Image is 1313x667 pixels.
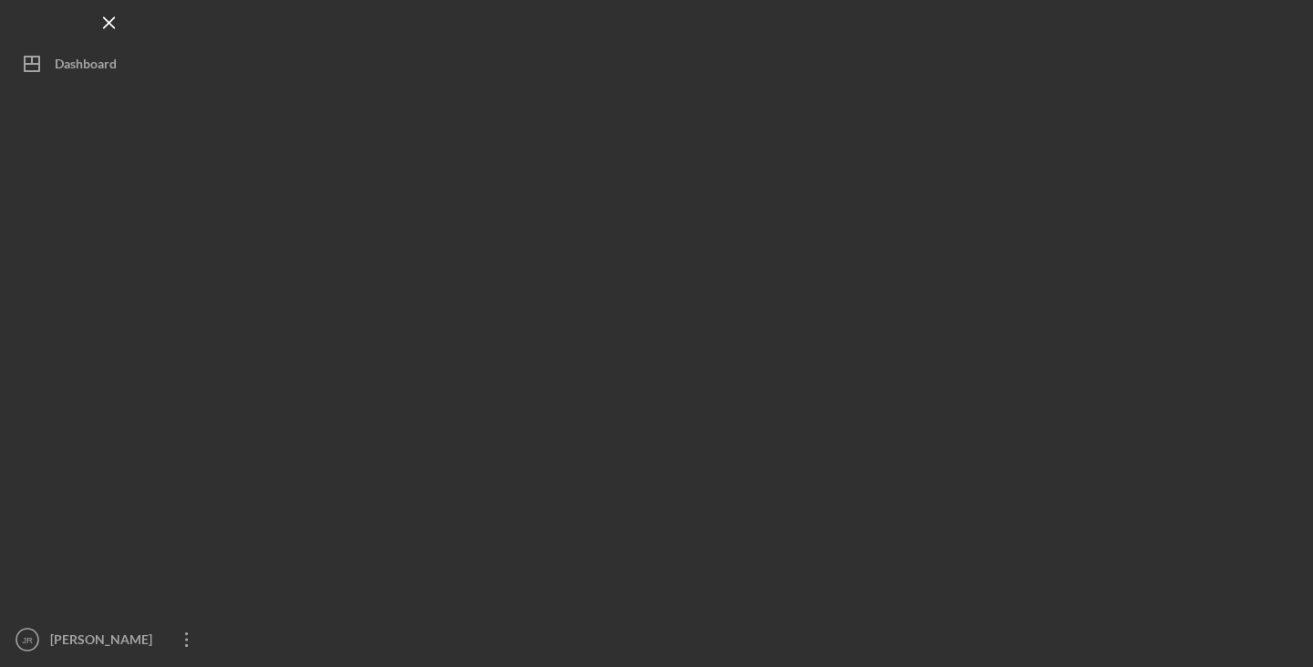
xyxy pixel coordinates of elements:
[22,635,33,645] text: JR
[9,621,210,658] button: JR[PERSON_NAME]
[46,621,164,662] div: [PERSON_NAME]
[9,46,210,82] button: Dashboard
[55,46,117,87] div: Dashboard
